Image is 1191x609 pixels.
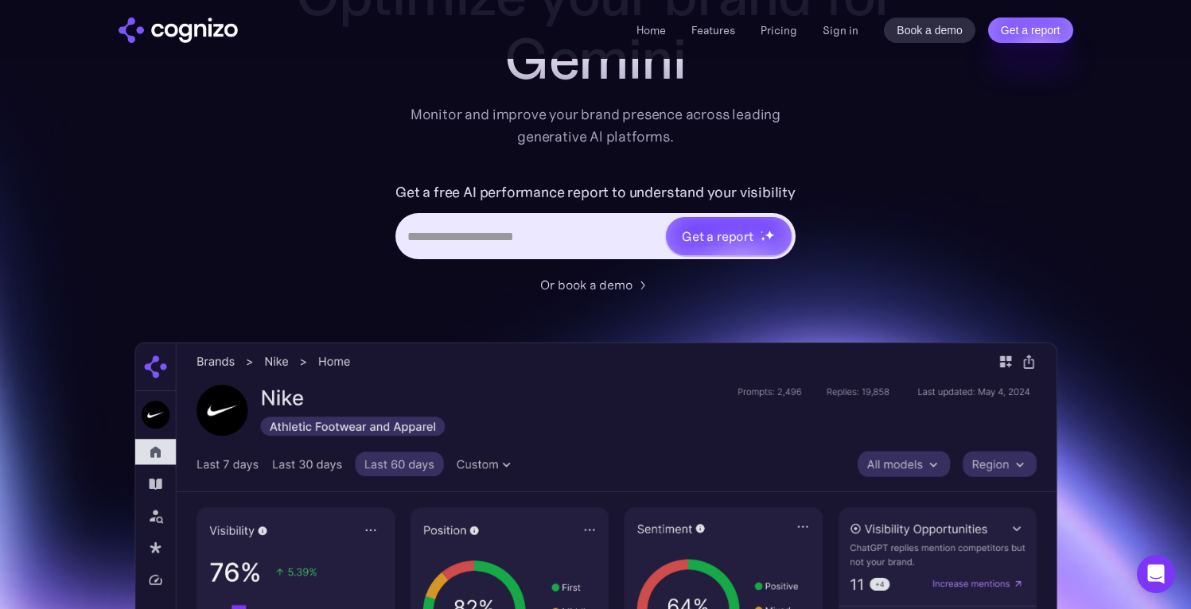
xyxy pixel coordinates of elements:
div: Get a report [682,227,753,246]
label: Get a free AI performance report to understand your visibility [395,180,796,205]
img: star [761,236,766,242]
a: Book a demo [884,17,975,43]
a: Features [691,23,735,37]
a: Get a reportstarstarstar [664,215,793,257]
a: Pricing [761,23,797,37]
img: cognizo logo [119,17,238,43]
div: Gemini [278,27,914,91]
a: home [119,17,238,43]
div: Open Intercom Messenger [1137,555,1175,593]
img: star [761,231,763,233]
div: Monitor and improve your brand presence across leading generative AI platforms. [400,103,792,148]
img: star [765,230,775,240]
a: Get a report [988,17,1073,43]
div: Or book a demo [540,275,632,294]
form: Hero URL Input Form [395,180,796,267]
a: Sign in [823,21,858,40]
a: Or book a demo [540,275,652,294]
a: Home [636,23,666,37]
